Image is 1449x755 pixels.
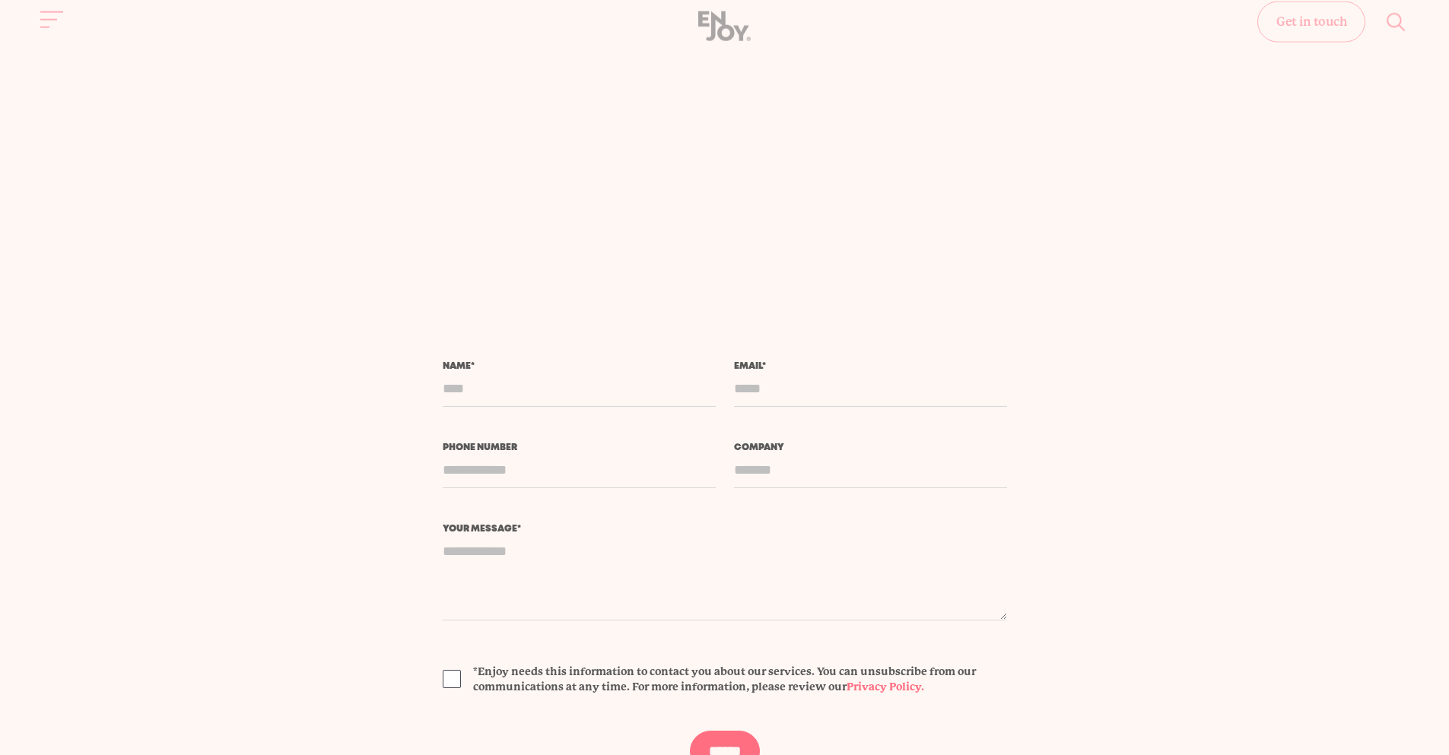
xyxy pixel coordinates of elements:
[1381,30,1412,62] button: Site search
[443,525,1007,534] label: Your message
[473,664,1007,694] span: *Enjoy needs this information to contact you about our services. You can unsubscribe from our com...
[734,362,1007,371] label: Email
[443,443,716,452] label: Phone number
[1257,25,1365,66] a: Get in touch
[847,680,924,693] a: Privacy Policy.
[734,443,1007,452] label: Company
[37,27,68,59] button: Site navigation
[443,362,716,371] label: Name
